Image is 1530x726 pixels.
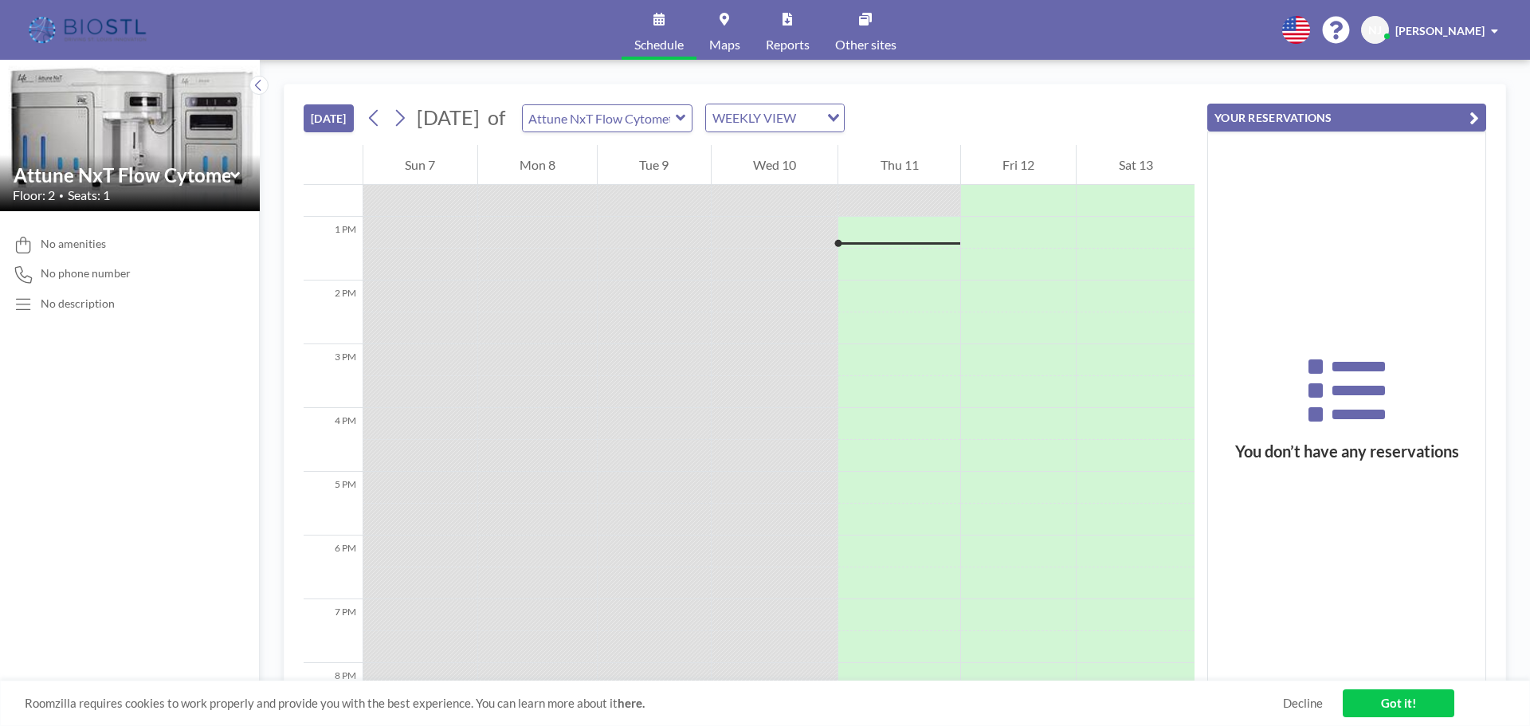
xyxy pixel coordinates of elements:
div: Search for option [706,104,844,131]
div: Tue 9 [598,145,711,185]
div: Mon 8 [478,145,598,185]
div: Wed 10 [712,145,838,185]
span: Floor: 2 [13,187,55,203]
span: No amenities [41,237,106,251]
a: Decline [1283,696,1323,711]
div: 6 PM [304,536,363,599]
button: [DATE] [304,104,354,132]
input: Attune NxT Flow Cytometer - Bench #25 [14,163,230,186]
img: organization-logo [25,14,152,46]
a: here. [618,696,645,710]
a: Got it! [1343,689,1454,717]
div: 1 PM [304,217,363,281]
span: Other sites [835,38,896,51]
span: Maps [709,38,740,51]
span: [DATE] [417,105,480,129]
input: Attune NxT Flow Cytometer - Bench #25 [523,105,676,131]
h3: You don’t have any reservations [1208,441,1485,461]
div: 5 PM [304,472,363,536]
button: YOUR RESERVATIONS [1207,104,1486,131]
div: Fri 12 [961,145,1077,185]
span: Seats: 1 [68,187,110,203]
span: • [59,190,64,201]
span: NJ [1368,23,1382,37]
div: 4 PM [304,408,363,472]
input: Search for option [801,108,818,128]
div: 3 PM [304,344,363,408]
span: Reports [766,38,810,51]
span: of [488,105,505,130]
span: No phone number [41,266,131,281]
span: WEEKLY VIEW [709,108,799,128]
span: Roomzilla requires cookies to work properly and provide you with the best experience. You can lea... [25,696,1283,711]
div: 2 PM [304,281,363,344]
span: [PERSON_NAME] [1395,24,1485,37]
div: Sun 7 [363,145,477,185]
span: Schedule [634,38,684,51]
div: Sat 13 [1077,145,1195,185]
div: 12 PM [304,153,363,217]
div: Thu 11 [838,145,960,185]
div: 7 PM [304,599,363,663]
div: No description [41,296,115,311]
